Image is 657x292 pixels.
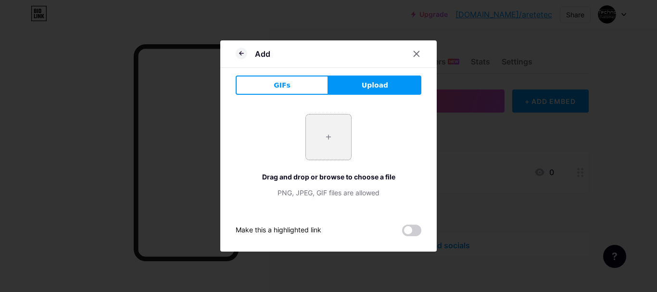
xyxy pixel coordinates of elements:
span: GIFs [274,80,291,90]
button: Upload [328,76,421,95]
div: Add [255,48,270,60]
div: Drag and drop or browse to choose a file [236,172,421,182]
span: Upload [362,80,388,90]
button: GIFs [236,76,328,95]
div: PNG, JPEG, GIF files are allowed [236,188,421,198]
div: Make this a highlighted link [236,225,321,236]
